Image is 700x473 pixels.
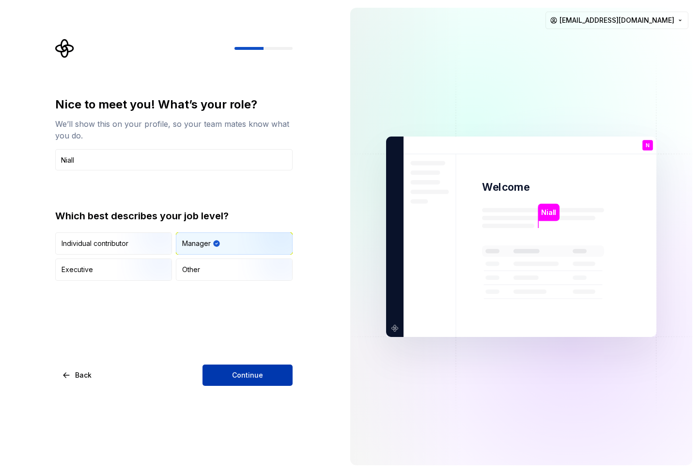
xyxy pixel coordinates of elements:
[232,370,263,380] span: Continue
[55,39,75,58] svg: Supernova Logo
[62,239,128,248] div: Individual contributor
[545,12,688,29] button: [EMAIL_ADDRESS][DOMAIN_NAME]
[55,97,293,112] div: Nice to meet you! What’s your role?
[62,265,93,275] div: Executive
[55,118,293,141] div: We’ll show this on your profile, so your team mates know what you do.
[560,15,674,25] span: [EMAIL_ADDRESS][DOMAIN_NAME]
[182,265,200,275] div: Other
[541,207,556,217] p: Niall
[646,142,650,148] p: N
[75,370,92,380] span: Back
[182,239,211,248] div: Manager
[55,209,293,223] div: Which best describes your job level?
[482,180,529,194] p: Welcome
[55,149,293,170] input: Job title
[55,365,100,386] button: Back
[202,365,293,386] button: Continue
